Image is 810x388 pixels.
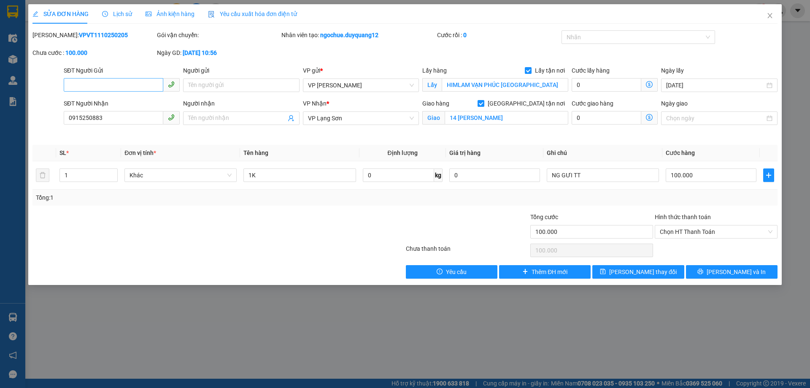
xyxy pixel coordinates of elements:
span: kg [434,168,443,182]
div: SĐT Người Nhận [64,99,180,108]
span: close [767,12,773,19]
span: printer [697,269,703,275]
div: Cước rồi : [437,30,560,40]
span: Khác [130,169,232,182]
b: [DATE] 10:56 [183,49,217,56]
label: Hình thức thanh toán [655,214,711,220]
span: [GEOGRAPHIC_DATA] tận nơi [484,99,568,108]
div: Người gửi [183,66,299,75]
div: SĐT Người Gửi [64,66,180,75]
label: Cước giao hàng [572,100,613,107]
span: Giao hàng [422,100,449,107]
span: Yêu cầu xuất hóa đơn điện tử [208,11,297,17]
div: Chưa cước : [32,48,155,57]
span: Yêu cầu [446,267,467,277]
div: VP gửi [303,66,419,75]
div: Chưa thanh toán [405,244,529,259]
div: Nhân viên tạo: [281,30,435,40]
span: VP Nhận [303,100,327,107]
input: Ngày giao [666,114,764,123]
button: exclamation-circleYêu cầu [406,265,497,279]
b: ngochue.duyquang12 [320,32,378,38]
button: Close [758,4,782,28]
button: delete [36,168,49,182]
span: dollar-circle [646,114,653,121]
button: printer[PERSON_NAME] và In [686,265,778,279]
span: edit [32,11,38,17]
span: VP Lạng Sơn [308,112,414,125]
div: Gói vận chuyển: [157,30,280,40]
div: Ngày GD: [157,48,280,57]
span: plus [764,172,774,179]
span: SỬA ĐƠN HÀNG [32,11,89,17]
span: [PERSON_NAME] và In [707,267,766,277]
span: plus [522,269,528,275]
input: Ghi Chú [547,168,659,182]
span: user-add [288,115,294,122]
img: icon [208,11,215,18]
span: Đơn vị tính [124,149,156,156]
span: phone [168,114,175,121]
input: Cước lấy hàng [572,78,641,92]
input: Lấy tận nơi [442,78,568,92]
span: Lịch sử [102,11,132,17]
div: [PERSON_NAME]: [32,30,155,40]
span: Tổng cước [530,214,558,220]
input: VD: Bàn, Ghế [243,168,356,182]
button: save[PERSON_NAME] thay đổi [592,265,684,279]
span: phone [168,81,175,88]
span: Giao [422,111,445,125]
span: Giá trị hàng [449,149,481,156]
span: Ảnh kiện hàng [146,11,194,17]
span: Chọn HT Thanh Toán [660,225,772,238]
span: Cước hàng [666,149,695,156]
span: Định lượng [388,149,418,156]
input: Ngày lấy [666,81,764,90]
button: plusThêm ĐH mới [499,265,591,279]
label: Ngày giao [661,100,688,107]
div: Người nhận [183,99,299,108]
span: picture [146,11,151,17]
label: Ngày lấy [661,67,684,74]
span: Lấy [422,78,442,92]
span: Lấy tận nơi [532,66,568,75]
span: clock-circle [102,11,108,17]
div: Tổng: 1 [36,193,313,202]
span: Thêm ĐH mới [532,267,567,277]
span: VP Minh Khai [308,79,414,92]
b: VPVT1110250205 [79,32,128,38]
th: Ghi chú [543,145,662,161]
button: plus [763,168,774,182]
span: save [600,269,606,275]
span: SL [59,149,66,156]
span: [PERSON_NAME] thay đổi [609,267,677,277]
span: dollar-circle [646,81,653,88]
b: 0 [463,32,467,38]
span: Tên hàng [243,149,268,156]
span: Lấy hàng [422,67,447,74]
b: 100.000 [65,49,87,56]
label: Cước lấy hàng [572,67,610,74]
input: Cước giao hàng [572,111,641,125]
span: exclamation-circle [437,269,443,275]
input: Giao tận nơi [445,111,568,125]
